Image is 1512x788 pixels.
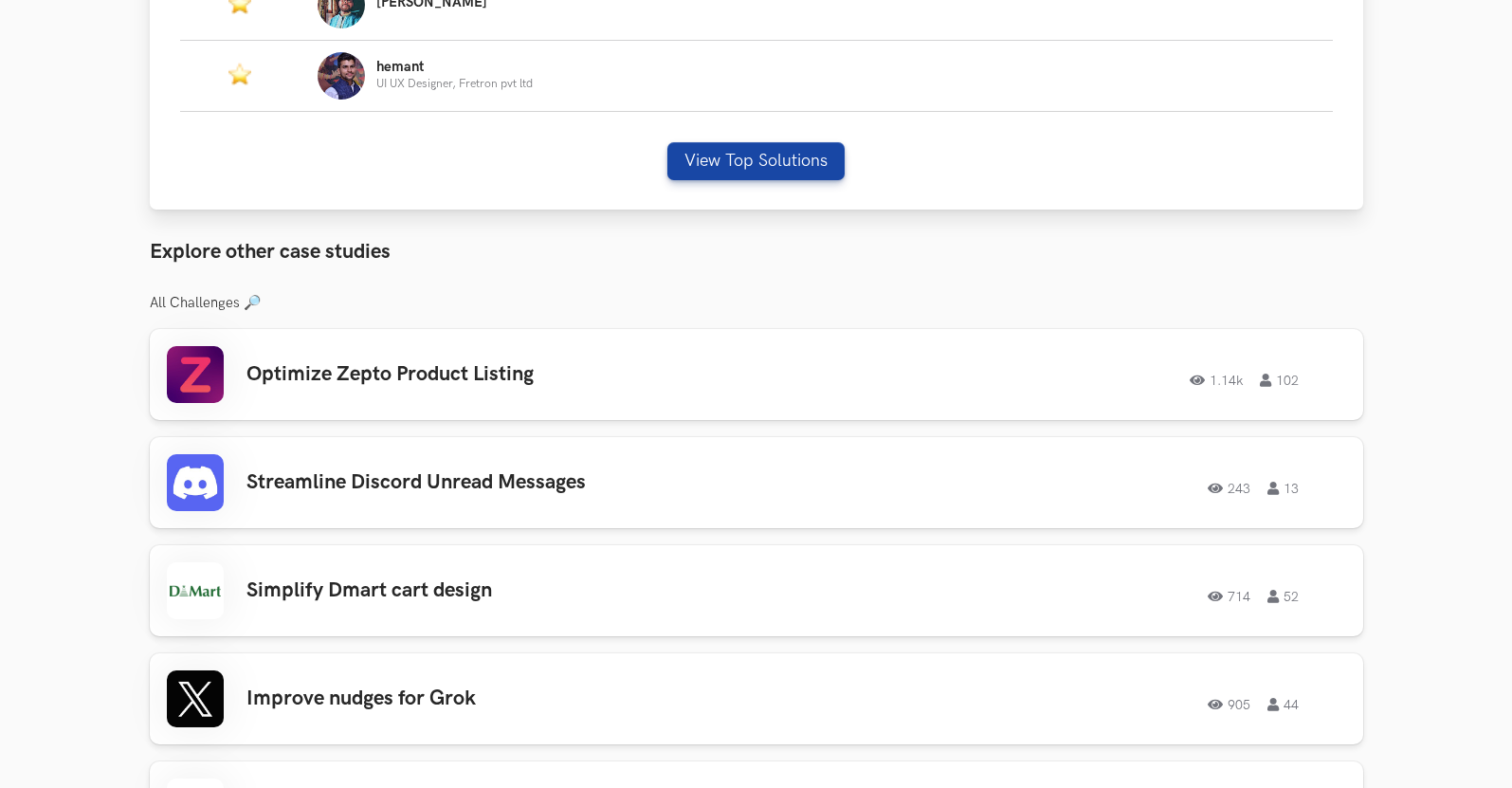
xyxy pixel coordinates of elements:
img: Profile photo [318,52,365,100]
p: UI UX Designer, Fretron pvt ltd [376,78,533,90]
h3: Simplify Dmart cart design [246,578,785,603]
span: 13 [1267,482,1299,495]
img: Featured [228,62,251,86]
h3: Streamline Discord Unread Messages [246,470,785,495]
a: Improve nudges for Grok90544 [150,653,1363,744]
h3: Optimize Zepto Product Listing [246,362,785,387]
h3: All Challenges 🔎 [150,295,1363,312]
a: Simplify Dmart cart design71452 [150,545,1363,636]
p: hemant [376,60,533,75]
span: 714 [1208,590,1250,603]
a: Streamline Discord Unread Messages24313 [150,437,1363,528]
span: 905 [1208,698,1250,711]
span: 44 [1267,698,1299,711]
h3: Explore other case studies [150,240,1363,265]
a: Optimize Zepto Product Listing1.14k102 [150,329,1363,420]
span: 52 [1267,590,1299,603]
span: 102 [1260,374,1299,387]
span: 243 [1208,482,1250,495]
button: View Top Solutions [667,142,845,180]
h3: Improve nudges for Grok [246,687,785,711]
span: 1.14k [1190,374,1243,387]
